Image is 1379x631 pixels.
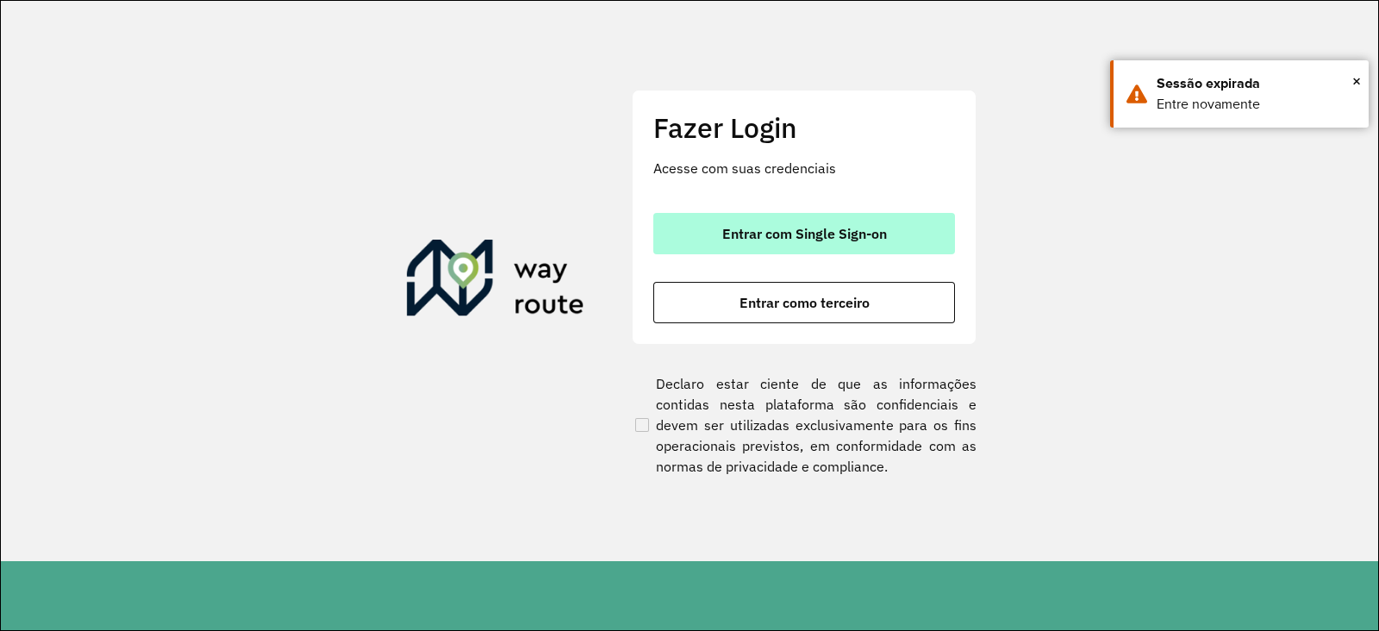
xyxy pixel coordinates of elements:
button: button [653,213,955,254]
div: Entre novamente [1157,94,1356,115]
span: × [1352,68,1361,94]
label: Declaro estar ciente de que as informações contidas nesta plataforma são confidenciais e devem se... [632,373,977,477]
button: Close [1352,68,1361,94]
button: button [653,282,955,323]
h2: Fazer Login [653,111,955,144]
img: Roteirizador AmbevTech [407,240,584,322]
div: Sessão expirada [1157,73,1356,94]
p: Acesse com suas credenciais [653,158,955,178]
span: Entrar com Single Sign-on [722,227,887,241]
span: Entrar como terceiro [739,296,870,309]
